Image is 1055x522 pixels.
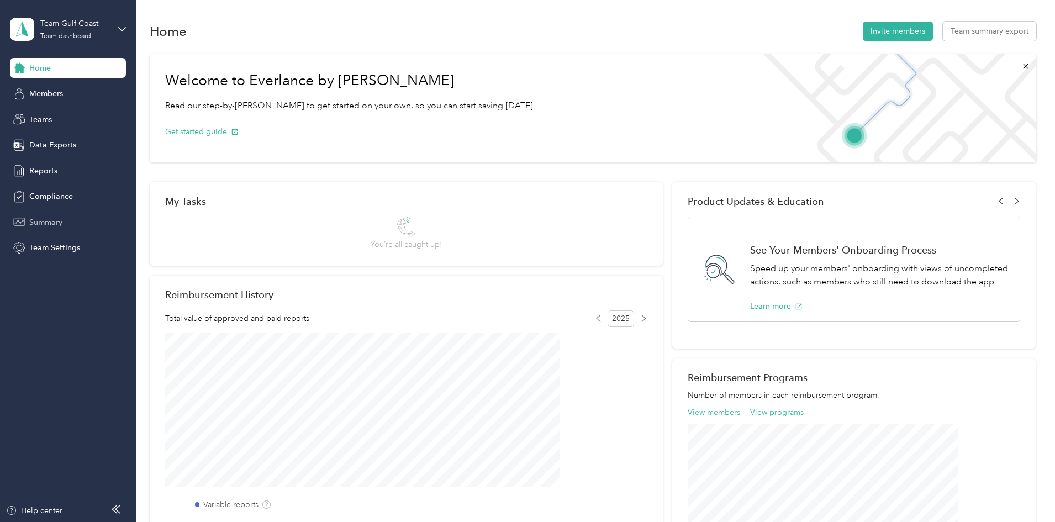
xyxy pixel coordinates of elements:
[752,54,1036,162] img: Welcome to everlance
[203,499,259,510] label: Variable reports
[688,389,1020,401] p: Number of members in each reimbursement program.
[750,262,1008,289] p: Speed up your members' onboarding with views of uncompleted actions, such as members who still ne...
[750,300,803,312] button: Learn more
[943,22,1036,41] button: Team summary export
[750,407,804,418] button: View programs
[29,217,62,228] span: Summary
[29,139,76,151] span: Data Exports
[150,25,187,37] h1: Home
[371,239,442,250] span: You’re all caught up!
[165,72,535,89] h1: Welcome to Everlance by [PERSON_NAME]
[688,372,1020,383] h2: Reimbursement Programs
[608,310,634,327] span: 2025
[40,18,109,29] div: Team Gulf Coast
[29,242,80,254] span: Team Settings
[40,33,91,40] div: Team dashboard
[29,191,73,202] span: Compliance
[993,460,1055,522] iframe: Everlance-gr Chat Button Frame
[29,165,57,177] span: Reports
[6,505,62,516] button: Help center
[165,313,309,324] span: Total value of approved and paid reports
[29,62,51,74] span: Home
[688,196,824,207] span: Product Updates & Education
[688,407,740,418] button: View members
[165,196,647,207] div: My Tasks
[750,244,1008,256] h1: See Your Members' Onboarding Process
[165,99,535,113] p: Read our step-by-[PERSON_NAME] to get started on your own, so you can start saving [DATE].
[29,88,63,99] span: Members
[863,22,933,41] button: Invite members
[165,289,273,300] h2: Reimbursement History
[165,126,239,138] button: Get started guide
[29,114,52,125] span: Teams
